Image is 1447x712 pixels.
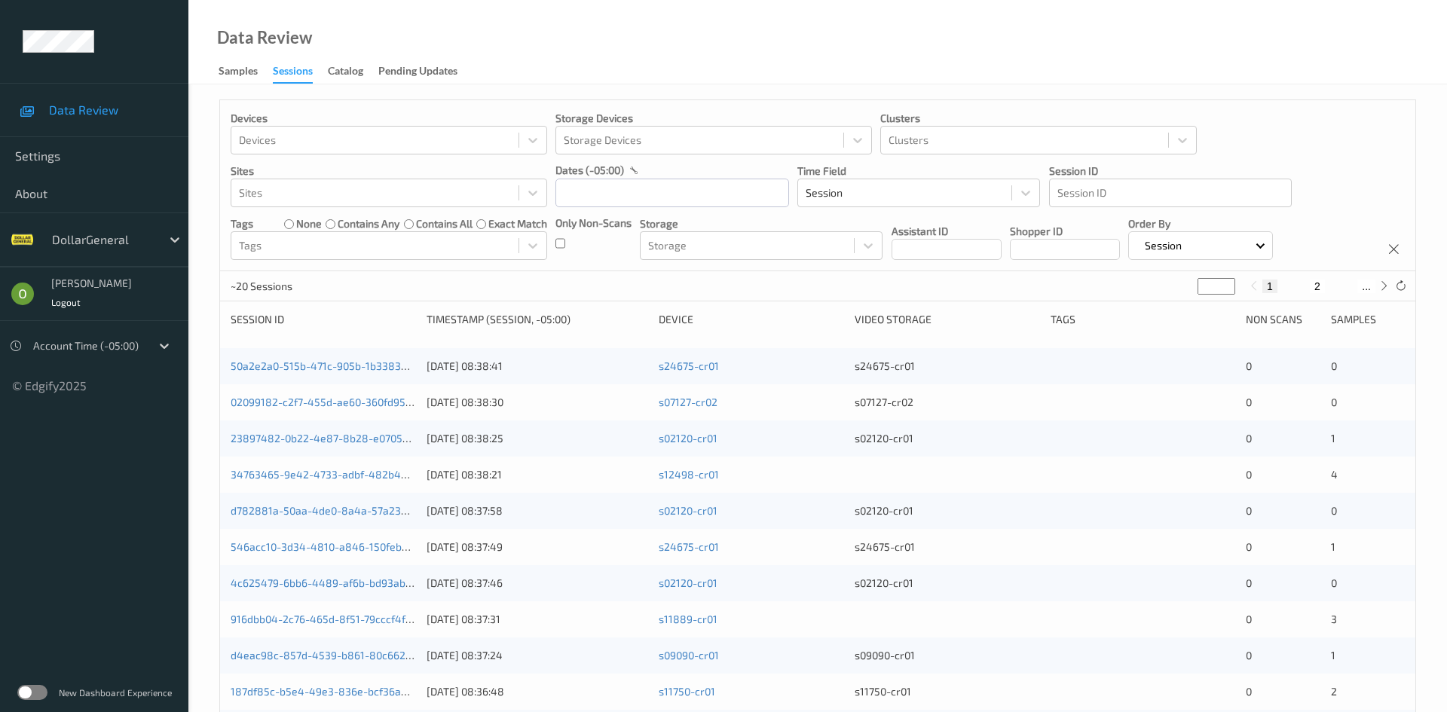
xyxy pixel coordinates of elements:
[1246,396,1252,408] span: 0
[1246,359,1252,372] span: 0
[427,467,649,482] div: [DATE] 08:38:21
[273,63,313,84] div: Sessions
[1140,238,1187,253] p: Session
[1331,504,1337,517] span: 0
[1246,540,1252,553] span: 0
[427,539,649,555] div: [DATE] 08:37:49
[659,359,719,372] a: s24675-cr01
[427,395,649,410] div: [DATE] 08:38:30
[1010,224,1120,239] p: Shopper ID
[416,216,473,231] label: contains all
[892,224,1002,239] p: Assistant ID
[1246,432,1252,445] span: 0
[427,612,649,627] div: [DATE] 08:37:31
[378,63,457,82] div: Pending Updates
[328,61,378,82] a: Catalog
[855,431,1040,446] div: s02120-cr01
[427,359,649,374] div: [DATE] 08:38:41
[427,684,649,699] div: [DATE] 08:36:48
[1049,163,1292,179] p: Session ID
[231,396,433,408] a: 02099182-c2f7-455d-ae60-360fd95fe819
[219,63,258,82] div: Samples
[217,30,312,45] div: Data Review
[855,576,1040,591] div: s02120-cr01
[1246,685,1252,698] span: 0
[219,61,273,82] a: Samples
[1331,396,1337,408] span: 0
[640,216,883,231] p: Storage
[328,63,363,82] div: Catalog
[1246,312,1320,327] div: Non Scans
[427,576,649,591] div: [DATE] 08:37:46
[1331,359,1337,372] span: 0
[659,396,717,408] a: s07127-cr02
[1246,613,1252,625] span: 0
[659,540,719,553] a: s24675-cr01
[555,163,624,178] p: dates (-05:00)
[659,576,717,589] a: s02120-cr01
[1331,468,1338,481] span: 4
[231,576,441,589] a: 4c625479-6bb6-4489-af6b-bd93ab3314ba
[231,685,437,698] a: 187df85c-b5e4-49e3-836e-bcf36a8edca6
[273,61,328,84] a: Sessions
[231,504,440,517] a: d782881a-50aa-4de0-8a4a-57a23aaf3ceb
[555,111,872,126] p: Storage Devices
[659,432,717,445] a: s02120-cr01
[231,359,438,372] a: 50a2e2a0-515b-471c-905b-1b3383828461
[855,684,1040,699] div: s11750-cr01
[1310,280,1325,293] button: 2
[797,163,1040,179] p: Time Field
[1331,540,1335,553] span: 1
[1128,216,1273,231] p: Order By
[1246,649,1252,662] span: 0
[1331,432,1335,445] span: 1
[1246,576,1252,589] span: 0
[1331,312,1405,327] div: Samples
[659,649,719,662] a: s09090-cr01
[659,468,719,481] a: s12498-cr01
[231,111,547,126] p: Devices
[488,216,547,231] label: exact match
[855,539,1040,555] div: s24675-cr01
[338,216,399,231] label: contains any
[427,312,649,327] div: Timestamp (Session, -05:00)
[880,111,1197,126] p: Clusters
[231,649,442,662] a: d4eac98c-857d-4539-b861-80c66256d32b
[231,468,442,481] a: 34763465-9e42-4733-adbf-482b455a0397
[231,312,416,327] div: Session ID
[296,216,322,231] label: none
[1051,312,1236,327] div: Tags
[427,648,649,663] div: [DATE] 08:37:24
[1246,468,1252,481] span: 0
[855,648,1040,663] div: s09090-cr01
[378,61,473,82] a: Pending Updates
[1357,280,1375,293] button: ...
[555,215,632,231] p: Only Non-Scans
[659,613,717,625] a: s11889-cr01
[855,359,1040,374] div: s24675-cr01
[1331,685,1337,698] span: 2
[231,163,547,179] p: Sites
[1262,280,1277,293] button: 1
[1331,576,1337,589] span: 0
[427,431,649,446] div: [DATE] 08:38:25
[659,504,717,517] a: s02120-cr01
[855,395,1040,410] div: s07127-cr02
[427,503,649,518] div: [DATE] 08:37:58
[1331,649,1335,662] span: 1
[231,216,253,231] p: Tags
[1331,613,1337,625] span: 3
[659,685,715,698] a: s11750-cr01
[231,432,447,445] a: 23897482-0b22-4e87-8b28-e070594409a8
[231,613,428,625] a: 916dbb04-2c76-465d-8f51-79cccf4fd471
[1246,504,1252,517] span: 0
[659,312,844,327] div: Device
[231,540,438,553] a: 546acc10-3d34-4810-a846-150febad609d
[855,312,1040,327] div: Video Storage
[231,279,344,294] p: ~20 Sessions
[855,503,1040,518] div: s02120-cr01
